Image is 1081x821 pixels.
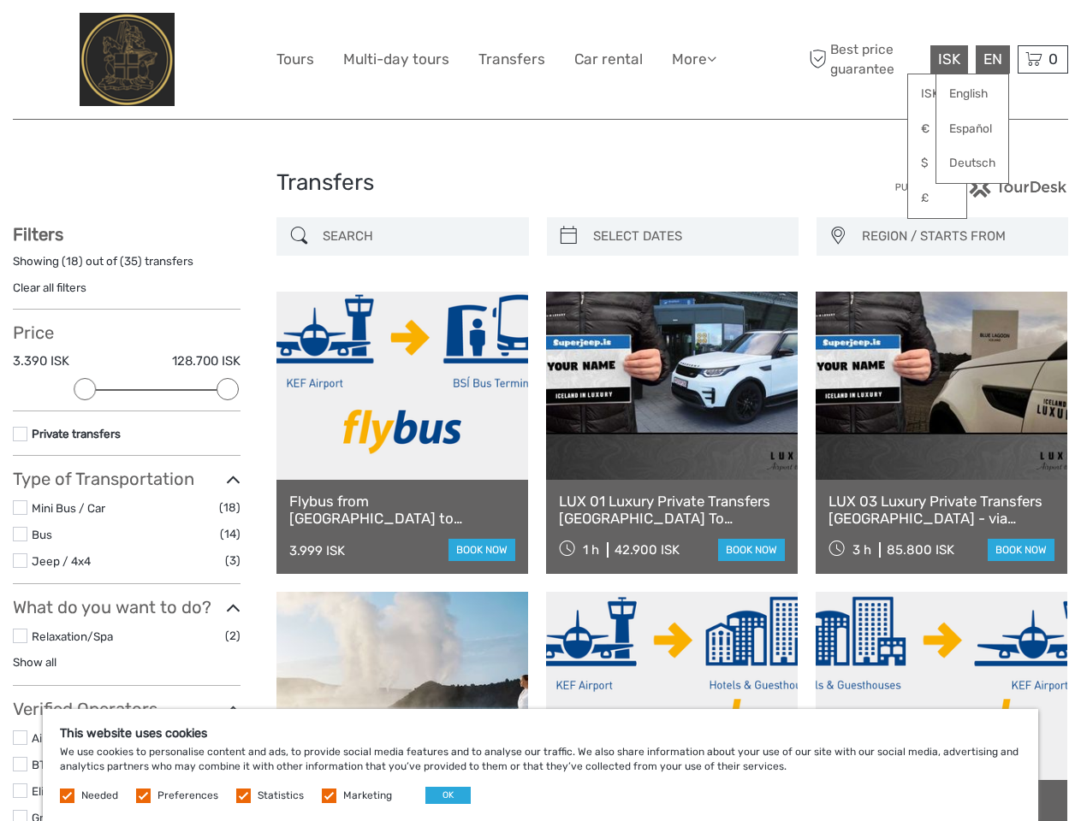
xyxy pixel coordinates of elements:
h3: Verified Operators [13,699,241,719]
a: LUX 01 Luxury Private Transfers [GEOGRAPHIC_DATA] To [GEOGRAPHIC_DATA] [559,493,785,528]
div: 42.900 ISK [615,542,680,558]
label: Statistics [258,789,304,803]
a: LUX 03 Luxury Private Transfers [GEOGRAPHIC_DATA] - via [GEOGRAPHIC_DATA] or via [GEOGRAPHIC_DATA... [829,493,1054,528]
label: 35 [124,253,138,269]
a: Relaxation/Spa [32,629,113,643]
a: More [672,47,716,72]
a: BT Travel [32,758,80,771]
a: Clear all filters [13,281,86,294]
h5: This website uses cookies [60,726,1021,741]
span: 1 h [583,542,599,558]
a: £ [908,183,966,214]
label: Needed [81,789,118,803]
label: 3.390 ISK [13,352,69,370]
p: We're away right now. Please check back later! [24,30,193,44]
span: (18) [219,498,241,517]
input: SELECT DATES [586,221,790,251]
a: Airport Direct [32,731,103,745]
a: Private transfers [32,427,121,440]
a: ISK [908,79,966,109]
a: Tours [276,47,314,72]
a: Español [936,114,1008,145]
span: 0 [1046,50,1060,68]
label: Preferences [157,789,218,803]
label: Marketing [343,789,392,803]
a: Mini Bus / Car [32,501,105,515]
h3: Price [13,322,241,343]
div: 85.800 ISK [887,542,954,558]
a: Deutsch [936,148,1008,179]
a: Car rental [574,47,643,72]
a: Elite-Chauffeur [32,784,114,798]
a: book now [718,539,785,561]
a: € [908,114,966,145]
a: English [936,79,1008,109]
h1: Transfers [276,169,805,197]
h3: Type of Transportation [13,469,241,489]
a: Multi-day tours [343,47,449,72]
a: Bus [32,528,52,541]
label: 128.700 ISK [172,352,241,370]
a: Transfers [478,47,545,72]
span: 3 h [852,542,871,558]
button: Open LiveChat chat widget [197,27,217,47]
div: 3.999 ISK [289,543,345,558]
span: Best price guarantee [805,40,926,78]
a: Flybus from [GEOGRAPHIC_DATA] to [GEOGRAPHIC_DATA] BSÍ [289,493,515,528]
span: ISK [938,50,960,68]
input: SEARCH [316,221,520,251]
span: (2) [225,626,241,646]
a: $ [908,148,966,179]
a: Show all [13,655,56,669]
span: (3) [225,551,241,570]
div: Showing ( ) out of ( ) transfers [13,253,241,280]
strong: Filters [13,224,63,245]
div: We use cookies to personalise content and ads, to provide social media features and to analyse ou... [43,709,1038,821]
img: City Center Hotel [80,13,175,106]
img: PurchaseViaTourDesk.png [894,176,1068,198]
label: 18 [66,253,79,269]
span: (14) [220,524,241,544]
a: book now [988,539,1054,561]
h3: What do you want to do? [13,597,241,617]
a: book now [448,539,515,561]
div: EN [976,45,1010,74]
a: Jeep / 4x4 [32,554,91,568]
button: OK [425,787,471,804]
button: REGION / STARTS FROM [854,222,1060,251]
